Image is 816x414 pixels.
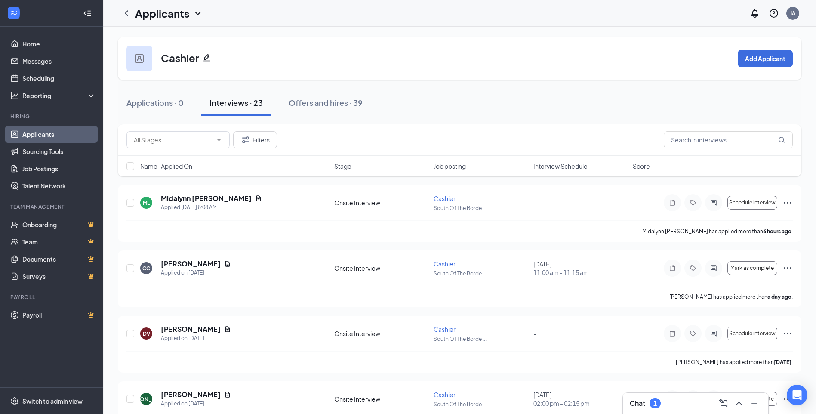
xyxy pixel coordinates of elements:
p: Midalynn [PERSON_NAME] has applied more than . [642,228,793,235]
div: Offers and hires · 39 [289,97,363,108]
a: Sourcing Tools [22,143,96,160]
span: Schedule interview [729,200,776,206]
span: - [533,330,536,337]
b: [DATE] [774,359,791,365]
svg: Note [667,330,677,337]
button: Minimize [748,396,761,410]
div: Applied on [DATE] [161,399,231,408]
svg: Pencil [203,53,211,62]
h5: Midalynn [PERSON_NAME] [161,194,252,203]
h5: [PERSON_NAME] [161,324,221,334]
div: Applications · 0 [126,97,184,108]
span: Cashier [434,260,456,268]
span: Score [633,162,650,170]
h3: Cashier [161,50,199,65]
svg: Ellipses [782,263,793,273]
svg: ActiveChat [708,199,719,206]
div: DV [143,330,150,337]
b: 6 hours ago [763,228,791,235]
div: [DATE] [533,260,628,277]
button: Schedule interview [727,327,777,340]
div: Switch to admin view [22,397,83,405]
svg: ComposeMessage [718,398,729,408]
span: Cashier [434,195,456,202]
svg: Tag [688,199,698,206]
div: Onsite Interview [334,264,428,272]
h5: [PERSON_NAME] [161,390,221,399]
svg: MagnifyingGlass [778,136,785,143]
svg: Document [224,391,231,398]
p: South Of The Borde ... [434,335,528,343]
button: Filter Filters [233,131,277,148]
span: Schedule interview [729,331,776,337]
svg: Minimize [749,398,760,408]
a: Applicants [22,126,96,143]
p: [PERSON_NAME] has applied more than . [669,293,793,300]
span: Mark as complete [730,265,774,271]
svg: ActiveChat [708,265,719,272]
svg: WorkstreamLogo [9,9,18,17]
input: All Stages [134,135,212,145]
div: Payroll [10,294,94,301]
a: Scheduling [22,70,96,87]
svg: Note [667,265,677,272]
svg: Collapse [83,9,92,18]
svg: ActiveChat [708,330,719,337]
a: Job Postings [22,160,96,177]
span: Cashier [434,325,456,333]
span: - [533,199,536,207]
div: Onsite Interview [334,329,428,338]
button: Add Applicant [738,50,793,67]
svg: ChevronDown [216,136,222,143]
div: ML [143,199,150,207]
b: a day ago [767,294,791,300]
div: CC [142,265,150,272]
a: TeamCrown [22,233,96,250]
a: DocumentsCrown [22,250,96,268]
a: PayrollCrown [22,306,96,324]
svg: ChevronLeft [121,8,132,19]
div: IA [791,9,795,17]
span: Interview Schedule [533,162,588,170]
img: user icon [135,54,144,63]
div: Open Intercom Messenger [787,385,807,405]
a: Home [22,35,96,53]
svg: Notifications [750,8,760,19]
svg: Document [255,195,262,202]
svg: QuestionInfo [769,8,779,19]
button: Mark as complete [727,392,777,406]
div: [PERSON_NAME] [124,395,169,403]
svg: Ellipses [782,394,793,404]
div: Applied on [DATE] [161,334,231,343]
svg: Document [224,260,231,267]
svg: Filter [240,135,251,145]
div: Applied on [DATE] [161,269,231,277]
p: South Of The Borde ... [434,270,528,277]
div: Onsite Interview [334,395,428,403]
span: 02:00 pm - 02:15 pm [533,399,628,408]
svg: ChevronUp [734,398,744,408]
div: Interviews · 23 [209,97,263,108]
button: Schedule interview [727,196,777,210]
button: ComposeMessage [717,396,730,410]
div: 1 [653,400,657,407]
svg: Tag [688,265,698,272]
a: SurveysCrown [22,268,96,285]
h5: [PERSON_NAME] [161,259,221,269]
span: 11:00 am - 11:15 am [533,268,628,277]
div: Reporting [22,91,96,100]
svg: Ellipses [782,328,793,339]
span: Name · Applied On [140,162,192,170]
div: Onsite Interview [334,198,428,207]
a: Messages [22,53,96,70]
div: [DATE] [533,390,628,408]
button: Mark as complete [727,261,777,275]
a: Talent Network [22,177,96,195]
span: Stage [334,162,351,170]
h1: Applicants [135,6,189,21]
svg: Tag [688,330,698,337]
svg: Analysis [10,91,19,100]
h3: Chat [630,399,645,408]
svg: Note [667,199,677,206]
svg: Document [224,326,231,333]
